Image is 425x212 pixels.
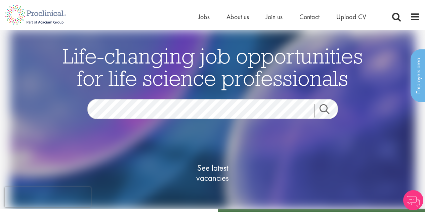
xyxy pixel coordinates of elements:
a: Jobs [198,12,210,21]
a: Job search submit button [314,104,343,118]
span: See latest vacancies [179,163,246,183]
iframe: reCAPTCHA [5,187,91,207]
a: About us [226,12,249,21]
a: Join us [266,12,283,21]
a: Contact [299,12,320,21]
a: See latestvacancies [179,136,246,210]
span: Life-changing job opportunities for life science professionals [62,42,363,91]
img: candidate home [10,30,415,209]
img: Chatbot [403,190,423,210]
a: Upload CV [336,12,366,21]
